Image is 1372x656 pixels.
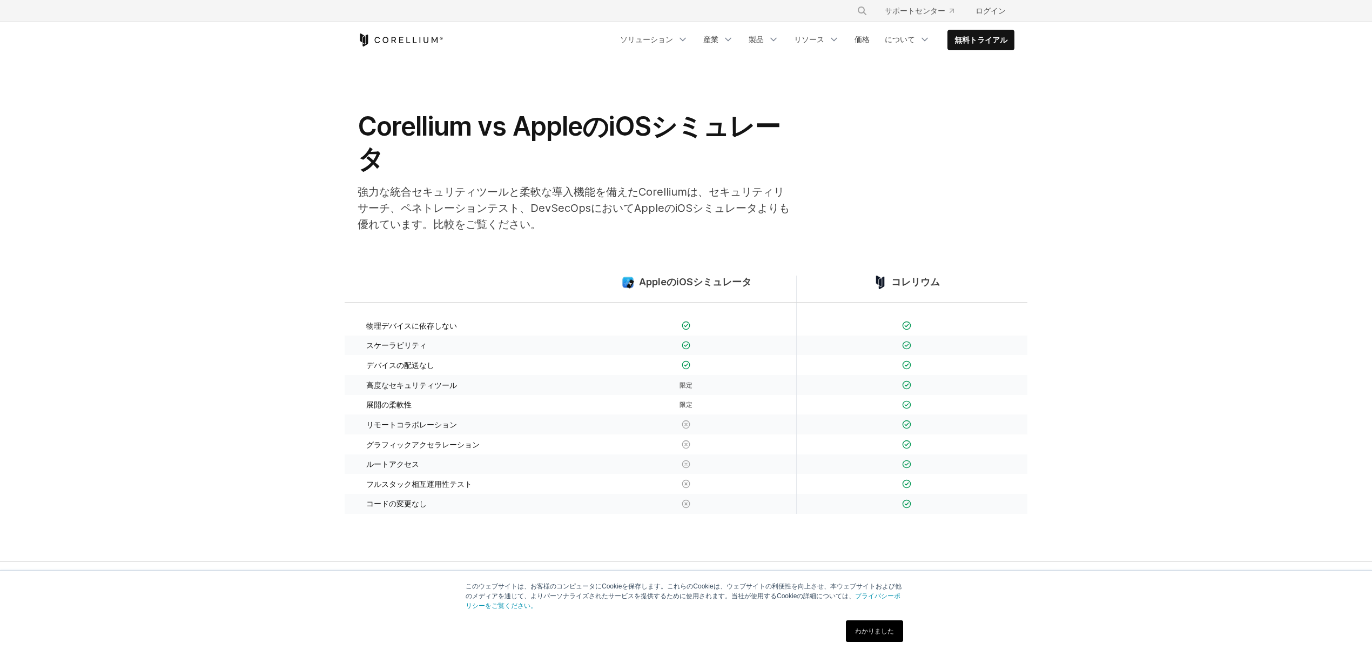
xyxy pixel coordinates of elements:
[366,321,457,330] font: 物理デバイスに依存しない
[682,360,691,370] img: チェックマーク
[366,440,480,449] font: グラフィックアクセラレーション
[954,35,1007,44] font: 無料トライアル
[855,627,894,635] font: わかりました
[621,276,635,289] img: compare_ios-simulator--large
[976,6,1006,15] font: ログイン
[366,380,457,390] font: 高度なセキュリティツール
[358,110,780,175] font: Corellium v​​s AppleのiOSシミュレータ
[885,35,915,44] font: について
[366,400,412,409] font: 展開の柔軟性
[749,35,764,44] font: 製品
[680,381,692,389] font: 限定
[682,479,691,488] img: X
[682,420,691,429] img: X
[682,499,691,508] img: X
[358,185,790,231] font: 強力な統合セキュリティツールと柔軟な導入機能を備えたCorelliumは、セキュリティリサーチ、ペネトレーションテスト、DevSecOpsにおいてAppleのiOSシミュレータよりも優れています...
[682,341,691,350] img: チェックマーク
[902,341,911,350] img: チェックマーク
[855,35,870,44] font: 価格
[902,321,911,330] img: チェックマーク
[703,35,718,44] font: 産業
[614,30,1014,50] div: ナビゲーションメニュー
[885,6,945,15] font: サポートセンター
[902,400,911,410] img: チェックマーク
[902,420,911,429] img: チェックマーク
[852,1,872,21] button: 検索
[620,35,673,44] font: ソリューション
[680,400,692,409] font: 限定
[902,479,911,488] img: チェックマーク
[844,1,1014,21] div: ナビゲーションメニュー
[366,499,427,508] font: コードの変更なし
[466,583,902,600] font: このウェブサイトは、お客様のコンピュータにCookieを保存します。これらのCookieは、ウェブサイトの利便性を向上させ、本ウェブサイトおよび他のメディアを通じて、よりパーソナライズされたサー...
[366,459,419,468] font: ルートアクセス
[682,460,691,469] img: X
[794,35,824,44] font: リソース
[846,620,903,642] a: わかりました
[902,360,911,370] img: チェックマーク
[902,499,911,508] img: チェックマーク
[902,380,911,390] img: チェックマーク
[891,276,940,287] font: コレリウム
[358,34,443,46] a: コレリウムホーム
[366,340,427,350] font: スケーラビリティ
[902,460,911,469] img: チェックマーク
[639,276,751,287] font: AppleのiOSシミュレータ
[682,440,691,449] img: X
[366,360,434,370] font: デバイスの配送なし
[902,440,911,449] img: チェックマーク
[682,321,691,330] img: チェックマーク
[366,479,472,488] font: フルスタック相互運用性テスト
[366,420,457,429] font: リモートコラボレーション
